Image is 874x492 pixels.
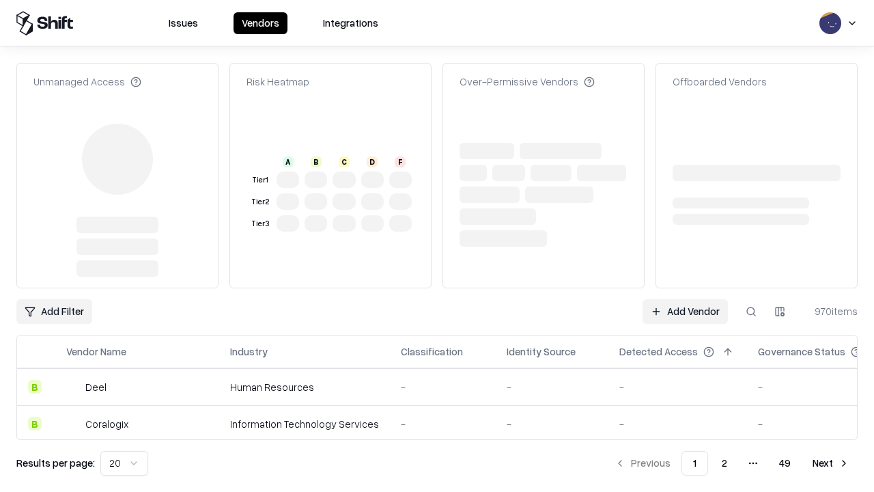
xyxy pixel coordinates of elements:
div: - [619,380,736,394]
a: Add Vendor [643,299,728,324]
div: Deel [85,380,107,394]
div: Human Resources [230,380,379,394]
button: Vendors [234,12,287,34]
button: Issues [160,12,206,34]
div: Offboarded Vendors [673,74,767,89]
div: Vendor Name [66,344,126,359]
img: Deel [66,380,80,394]
div: Governance Status [758,344,845,359]
p: Results per page: [16,456,95,470]
div: - [507,417,597,431]
div: Detected Access [619,344,698,359]
button: Integrations [315,12,386,34]
div: F [395,156,406,167]
div: D [367,156,378,167]
div: - [507,380,597,394]
div: B [28,380,42,394]
button: Add Filter [16,299,92,324]
div: Information Technology Services [230,417,379,431]
div: - [401,417,485,431]
button: 2 [711,451,738,476]
div: Classification [401,344,463,359]
div: Identity Source [507,344,576,359]
div: A [283,156,294,167]
div: Unmanaged Access [33,74,141,89]
div: Risk Heatmap [246,74,309,89]
div: - [401,380,485,394]
div: Over-Permissive Vendors [460,74,595,89]
div: Tier 3 [249,218,271,230]
button: Next [804,451,858,476]
div: 970 items [803,304,858,318]
div: B [28,417,42,430]
div: - [619,417,736,431]
div: Tier 2 [249,196,271,208]
div: Industry [230,344,268,359]
button: 49 [768,451,802,476]
button: 1 [681,451,708,476]
nav: pagination [606,451,858,476]
div: C [339,156,350,167]
div: B [311,156,322,167]
div: Tier 1 [249,174,271,186]
div: Coralogix [85,417,128,431]
img: Coralogix [66,417,80,430]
